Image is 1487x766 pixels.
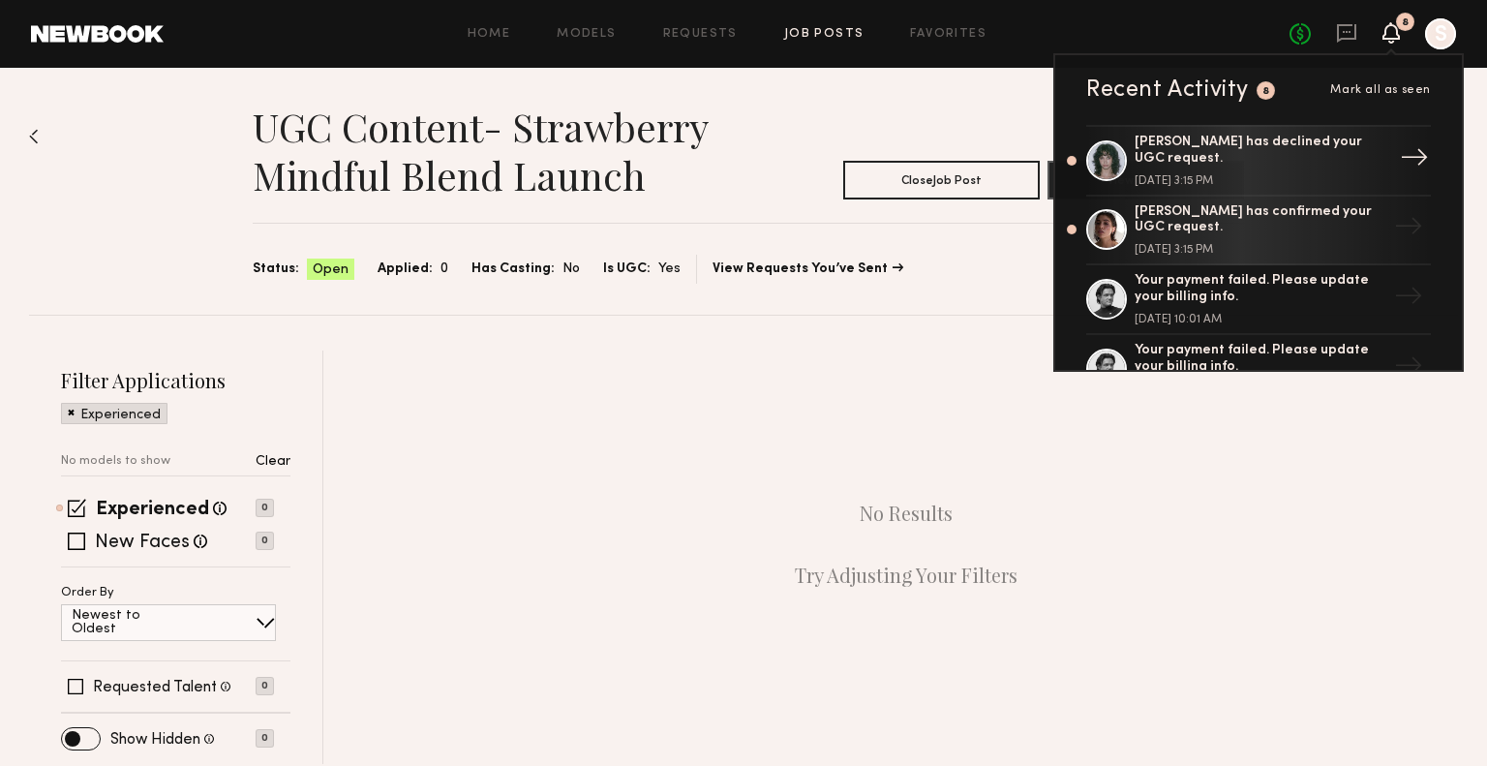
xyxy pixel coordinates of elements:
[1262,86,1270,97] div: 8
[1135,314,1386,325] div: [DATE] 10:01 AM
[795,564,1017,587] p: Try Adjusting Your Filters
[468,28,511,41] a: Home
[256,455,290,469] p: Clear
[910,28,986,41] a: Favorites
[256,677,274,695] p: 0
[96,501,209,520] label: Experienced
[253,103,748,199] h1: UGC Content- Strawberry Mindful Blend Launch
[256,729,274,748] p: 0
[29,129,39,144] img: Back to previous page
[378,259,433,280] span: Applied:
[1386,274,1431,324] div: →
[1386,204,1431,255] div: →
[1402,17,1409,28] div: 8
[860,502,953,525] p: No Results
[440,259,448,280] span: 0
[1135,204,1386,237] div: [PERSON_NAME] has confirmed your UGC request.
[95,534,190,553] label: New Faces
[72,609,187,636] p: Newest to Oldest
[471,259,555,280] span: Has Casting:
[557,28,616,41] a: Models
[61,587,114,599] p: Order By
[658,259,681,280] span: Yes
[1392,136,1437,186] div: →
[1086,335,1431,405] a: Your payment failed. Please update your billing info.→
[1135,135,1386,168] div: [PERSON_NAME] has declined your UGC request.
[713,262,903,276] a: View Requests You’ve Sent
[1086,265,1431,335] a: Your payment failed. Please update your billing info.[DATE] 10:01 AM→
[843,161,1040,199] button: CloseJob Post
[784,28,865,41] a: Job Posts
[110,732,200,748] label: Show Hidden
[1086,197,1431,266] a: [PERSON_NAME] has confirmed your UGC request.[DATE] 3:15 PM→
[603,259,651,280] span: Is UGC:
[93,680,217,695] label: Requested Talent
[1330,84,1431,96] span: Mark all as seen
[61,455,170,468] p: No models to show
[256,532,274,550] p: 0
[1386,344,1431,394] div: →
[253,259,299,280] span: Status:
[1135,273,1386,306] div: Your payment failed. Please update your billing info.
[61,367,290,393] h2: Filter Applications
[1086,78,1249,102] div: Recent Activity
[1086,125,1431,197] a: [PERSON_NAME] has declined your UGC request.[DATE] 3:15 PM→
[1047,161,1244,199] button: View Job Post
[663,28,738,41] a: Requests
[1425,18,1456,49] a: S
[1135,244,1386,256] div: [DATE] 3:15 PM
[256,499,274,517] p: 0
[1135,343,1386,376] div: Your payment failed. Please update your billing info.
[313,260,349,280] span: Open
[1135,175,1386,187] div: [DATE] 3:15 PM
[80,409,161,422] p: Experienced
[562,259,580,280] span: No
